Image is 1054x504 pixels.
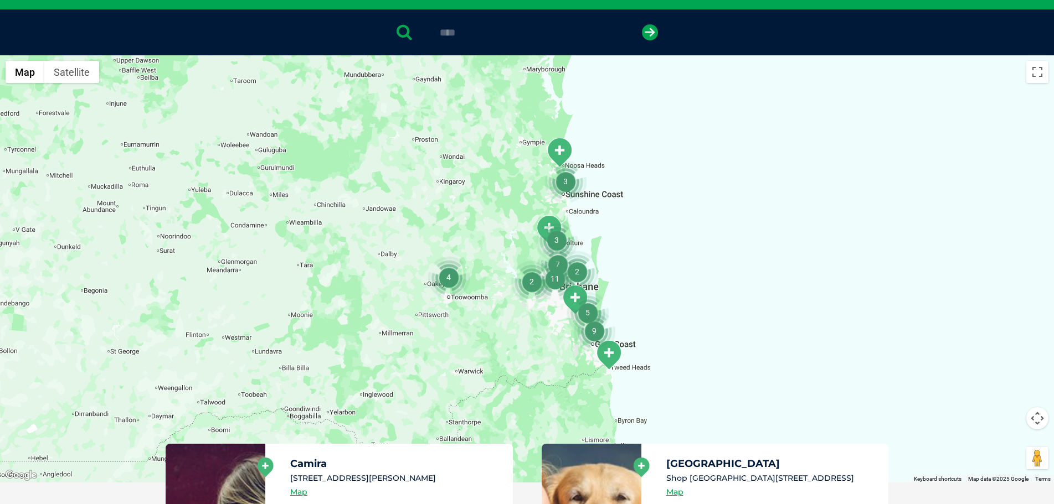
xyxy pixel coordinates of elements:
[666,459,879,469] h5: [GEOGRAPHIC_DATA]
[534,258,576,300] div: 11
[567,292,609,334] div: 5
[535,215,563,245] div: Morayfield
[968,476,1029,482] span: Map data ©2025 Google
[666,472,879,484] li: Shop [GEOGRAPHIC_DATA][STREET_ADDRESS]
[556,251,598,293] div: 2
[666,486,683,498] a: Map
[1026,407,1048,429] button: Map camera controls
[290,472,503,484] li: [STREET_ADDRESS][PERSON_NAME]
[595,340,623,370] div: Tweed Heads
[290,486,307,498] a: Map
[544,160,587,202] div: 3
[290,459,503,469] h5: Camira
[3,468,39,482] a: Open this area in Google Maps (opens a new window)
[536,219,578,261] div: 3
[428,256,470,298] div: 4
[1026,61,1048,83] button: Toggle fullscreen view
[1035,476,1051,482] a: Terms
[44,61,99,83] button: Show satellite imagery
[3,468,39,482] img: Google
[573,310,615,352] div: 9
[511,261,553,303] div: 2
[546,137,573,168] div: Noosa Civic
[914,475,962,483] button: Keyboard shortcuts
[6,61,44,83] button: Show street map
[1026,447,1048,469] button: Drag Pegman onto the map to open Street View
[1032,50,1043,61] button: Search
[537,243,579,285] div: 7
